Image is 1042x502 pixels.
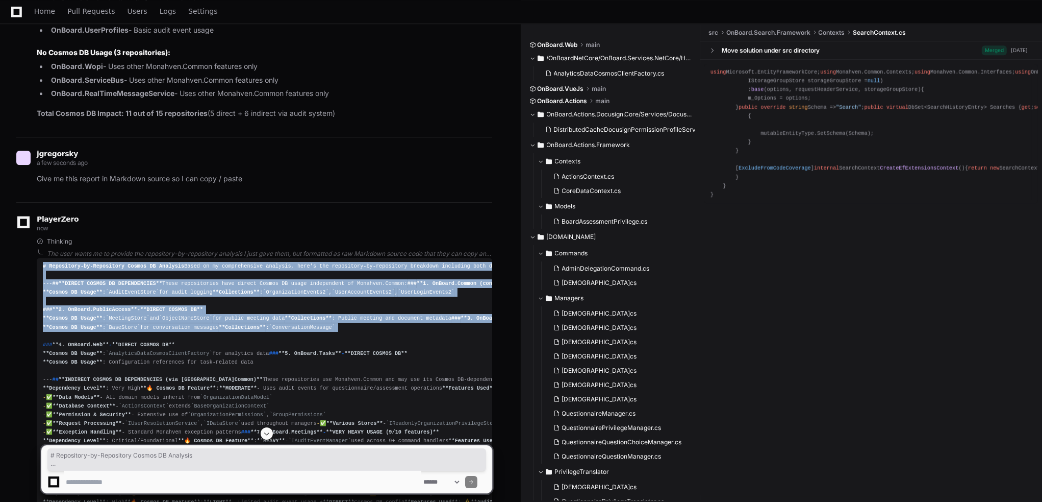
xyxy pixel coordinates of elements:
strong: OnBoard.RealTimeMessageService [51,89,174,98]
span: Managers [555,294,584,302]
span: AnalyticsDataCosmosClientFactory.cs [554,69,665,78]
strong: OnBoard.Wopi [51,62,103,70]
span: `UserAccountEvents2` [332,289,395,295]
span: `IUserResolutionService` [125,420,200,426]
button: [DEMOGRAPHIC_DATA]cs [550,364,687,378]
button: Contexts [538,153,693,170]
span: ExcludeFromCodeCoverage [739,165,811,171]
li: - Uses other Monahven.Common features only [48,75,492,86]
p: (5 direct + 6 indirect via audit system) [37,108,492,119]
span: main [586,41,600,49]
button: AnalyticsDataCosmosClientFactory.cs [542,66,687,81]
span: jgregorsky [37,150,78,158]
span: public [739,104,757,110]
strong: Total Cosmos DB Impact: 11 out of 15 repositories [37,109,208,117]
span: main [592,85,606,93]
span: Commands [555,249,588,257]
button: [DEMOGRAPHIC_DATA]cs [550,321,687,335]
strong: No Cosmos DB Usage (3 repositories): [37,48,170,57]
button: /OnBoardNetCore/OnBoard.Services.NetCore/Helpers [529,50,693,66]
span: ## [52,376,263,383]
span: SearchContext.cs [853,29,906,37]
span: - [317,420,320,426]
span: `BaseStore` [106,324,140,330]
button: CoreDataContext.cs [550,184,687,198]
span: `IReadonlyOrganizationPrivilegeStore` [386,420,502,426]
button: [DEMOGRAPHIC_DATA]cs [550,378,687,392]
span: **3. OnBoard.Messaging** [461,315,536,321]
strong: OnBoard.ServiceBus [51,76,124,84]
button: Commands [538,245,693,261]
li: - Basic audit event usage [48,25,492,36]
span: [DEMOGRAPHIC_DATA]cs [562,395,637,403]
span: QuestionnairePrivilegeManager.cs [562,424,662,432]
button: Managers [538,290,693,306]
button: [DEMOGRAPHIC_DATA]cs [550,276,687,290]
span: string [789,104,808,110]
span: **Permission & Security** [53,412,131,418]
span: `AnalyticsDataCosmosClientFactory` [106,350,212,356]
span: Pull Requests [67,8,115,14]
div: Move solution under src directory [722,46,820,55]
span: [DEMOGRAPHIC_DATA]cs [562,381,637,389]
span: **DIRECT COSMOS DB** [344,350,407,356]
svg: Directory [538,139,544,151]
button: AdminDelegationCommand.cs [550,261,687,276]
span: ### - [269,350,408,356]
div: [DATE] [1011,46,1028,54]
span: `UserLoginEvents2` [398,289,454,295]
span: BoardAssessmentPrivilege.cs [562,218,648,226]
button: [DEMOGRAPHIC_DATA]cs [550,392,687,407]
span: **🔥 Cosmos DB Feature** [140,385,216,391]
span: `ConversationMessage` [269,324,335,330]
svg: Directory [546,200,552,212]
li: - Uses other Monahven.Common features only [48,88,492,100]
button: ActionsContext.cs [550,170,687,184]
span: **DIRECT COSMOS DB** [140,306,203,313]
span: `ActionsContext` [119,403,169,409]
span: - [43,412,46,418]
span: [DEMOGRAPHIC_DATA]cs [562,352,637,361]
span: [DEMOGRAPHIC_DATA]cs [562,367,637,375]
span: null [868,78,880,84]
button: QuestionnaireManager.cs [550,407,687,421]
span: ## [52,280,162,286]
span: using [914,69,930,75]
span: `GroupPermissions` [269,412,326,418]
span: src [708,29,718,37]
span: `OrganizationPermissions` [188,412,266,418]
span: **5. OnBoard.Tasks** [278,350,341,356]
p: Give me this report in Markdown source so I can copy / paste [37,173,492,185]
button: OnBoard.Actions.Docusign.Core/Services/DocusignPermissionProfile [529,106,693,123]
span: ActionsContext.cs [562,173,615,181]
span: ### - [451,315,602,321]
span: CoreDataContext.cs [562,187,621,195]
span: **Request Processing** [53,420,122,426]
span: ### - [408,280,634,286]
span: OnBoard.VueJs [538,85,584,93]
span: - [43,403,46,409]
span: **1. OnBoard.Common (contains Monahven.Common)** [417,280,568,286]
svg: Directory [538,52,544,64]
span: /OnBoardNetCore/OnBoard.Services.NetCore/Helpers [547,54,693,62]
span: Settings [188,8,217,14]
span: # Repository-by-Repository Cosmos DB Analysis [43,263,184,269]
span: [DOMAIN_NAME] [547,233,596,241]
span: main [596,97,610,105]
span: Logs [160,8,176,14]
button: OnBoard.Actions.Framework [529,137,693,153]
span: `OrganizationEvents2` [263,289,328,295]
span: a few seconds ago [37,159,88,166]
button: [DEMOGRAPHIC_DATA]cs [550,306,687,321]
span: base [751,86,764,92]
span: OnBoard.Actions [538,97,588,105]
svg: Directory [546,292,552,304]
span: PlayerZero [37,216,79,222]
span: OnBoard.Web [538,41,578,49]
span: using [820,69,836,75]
button: [DOMAIN_NAME] [529,229,693,245]
li: - Uses other Monahven.Common features only [48,61,492,73]
div: The user wants me to provide the repository-by-repository analysis I just gave them, but formatte... [47,250,492,258]
span: AdminDelegationCommand.cs [562,265,650,273]
span: [DEMOGRAPHIC_DATA]cs [562,324,637,332]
